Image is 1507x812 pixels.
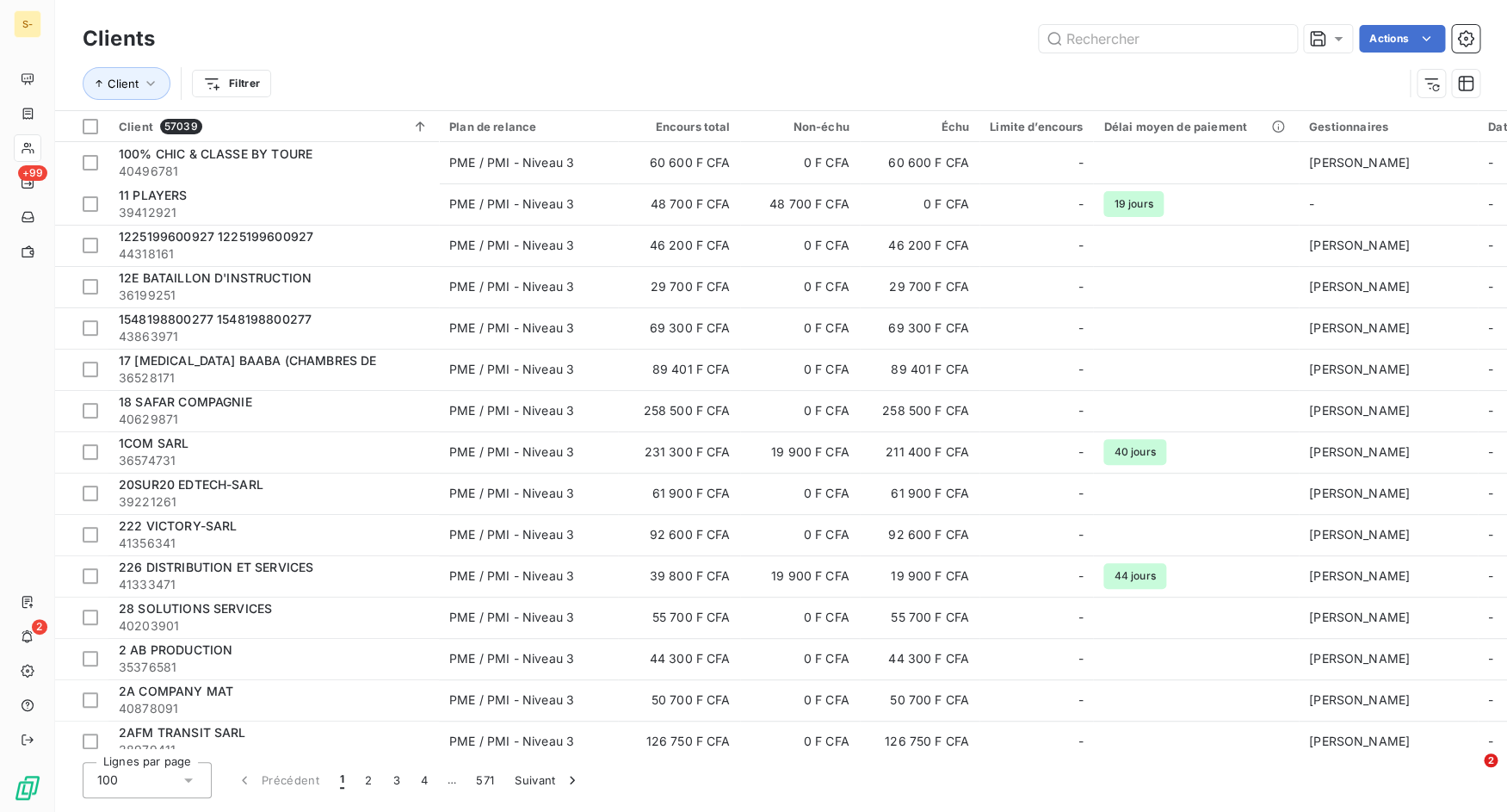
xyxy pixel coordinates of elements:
span: - [1488,279,1493,294]
button: Filtrer [192,70,271,97]
span: 57039 [160,119,202,134]
div: PME / PMI - Niveau 3 [449,402,574,419]
div: PME / PMI - Niveau 3 [449,567,574,585]
span: 36199251 [119,287,429,304]
button: 4 [411,762,438,798]
span: 12E BATAILLON D'INSTRUCTION [119,270,312,285]
td: 258 500 F CFA [860,390,979,431]
span: 36574731 [119,452,429,469]
td: 0 F CFA [740,142,859,183]
td: 48 700 F CFA [618,183,740,225]
td: 19 900 F CFA [860,555,979,597]
div: PME / PMI - Niveau 3 [449,526,574,543]
td: 50 700 F CFA [860,679,979,721]
td: 126 750 F CFA [860,721,979,762]
span: - [1078,154,1083,171]
td: 46 200 F CFA [618,225,740,266]
span: 11 PLAYERS [119,188,188,202]
td: 0 F CFA [740,514,859,555]
span: [PERSON_NAME] [1309,155,1410,170]
span: [PERSON_NAME] [1309,568,1410,583]
span: [PERSON_NAME] [1309,527,1410,542]
td: 211 400 F CFA [860,431,979,473]
button: 2 [355,762,382,798]
span: 2 [1484,753,1498,767]
td: 29 700 F CFA [860,266,979,307]
span: 39221261 [119,493,429,511]
span: 28 SOLUTIONS SERVICES [119,601,272,616]
td: 0 F CFA [860,183,979,225]
td: 0 F CFA [740,721,859,762]
td: 55 700 F CFA [618,597,740,638]
span: … [438,766,466,794]
td: 0 F CFA [740,266,859,307]
span: - [1078,195,1083,213]
td: 69 300 F CFA [618,307,740,349]
span: - [1078,278,1083,295]
td: 29 700 F CFA [618,266,740,307]
button: Précédent [225,762,330,798]
div: Gestionnaires [1309,120,1467,133]
span: 41333471 [119,576,429,593]
button: Client [83,67,170,100]
div: PME / PMI - Niveau 3 [449,691,574,709]
span: - [1488,610,1493,624]
span: - [1078,733,1083,750]
span: 2 AB PRODUCTION [119,642,232,657]
td: 60 600 F CFA [618,142,740,183]
input: Rechercher [1039,25,1297,53]
div: PME / PMI - Niveau 3 [449,154,574,171]
div: PME / PMI - Niveau 3 [449,237,574,254]
span: 1 [340,772,344,789]
span: - [1488,692,1493,707]
span: - [1488,568,1493,583]
div: Plan de relance [449,120,608,133]
div: Échu [870,120,969,133]
span: - [1488,734,1493,748]
span: [PERSON_NAME] [1309,362,1410,376]
span: - [1078,691,1083,709]
td: 50 700 F CFA [618,679,740,721]
span: +99 [18,165,47,181]
td: 61 900 F CFA [860,473,979,514]
span: - [1309,196,1314,211]
span: 2 [32,619,47,635]
span: - [1488,403,1493,418]
div: PME / PMI - Niveau 3 [449,319,574,337]
iframe: Intercom live chat [1448,753,1490,795]
td: 61 900 F CFA [618,473,740,514]
td: 55 700 F CFA [860,597,979,638]
td: 89 401 F CFA [860,349,979,390]
span: 40203901 [119,617,429,635]
span: - [1078,526,1083,543]
span: 35376581 [119,659,429,676]
button: 3 [383,762,411,798]
img: Logo LeanPay [14,774,41,802]
span: 40 jours [1103,439,1165,465]
div: Limite d’encours [990,120,1083,133]
span: [PERSON_NAME] [1309,486,1410,500]
td: 60 600 F CFA [860,142,979,183]
span: 36528171 [119,369,429,387]
span: 20SUR20 EDTECH-SARL [119,477,263,492]
td: 231 300 F CFA [618,431,740,473]
span: 43863971 [119,328,429,345]
span: 17 [MEDICAL_DATA] BAABA (CHAMBRES DE [119,353,376,368]
button: Actions [1359,25,1445,53]
div: S- [14,10,41,38]
td: 0 F CFA [740,349,859,390]
span: 222 VICTORY-SARL [119,518,237,533]
span: - [1488,486,1493,500]
td: 44 300 F CFA [618,638,740,679]
div: PME / PMI - Niveau 3 [449,609,574,626]
span: 100% CHIC & CLASSE BY TOURE [119,146,312,161]
td: 0 F CFA [740,225,859,266]
td: 46 200 F CFA [860,225,979,266]
span: - [1488,320,1493,335]
span: - [1488,444,1493,459]
span: 44318161 [119,245,429,263]
div: PME / PMI - Niveau 3 [449,485,574,502]
div: PME / PMI - Niveau 3 [449,195,574,213]
span: [PERSON_NAME] [1309,692,1410,707]
td: 0 F CFA [740,638,859,679]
